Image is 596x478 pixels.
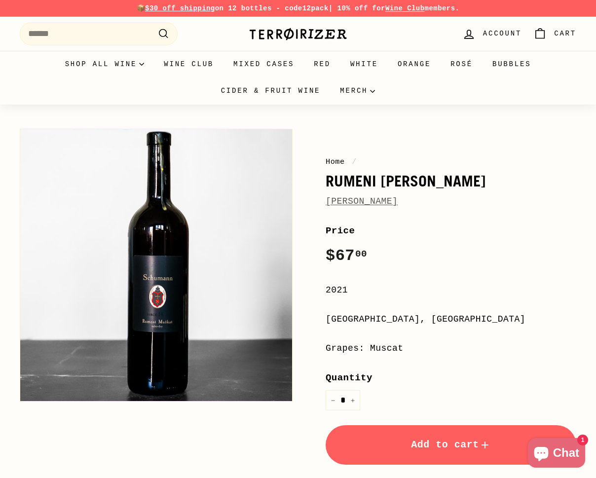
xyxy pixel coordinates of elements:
label: Quantity [326,370,576,385]
span: $30 off shipping [145,4,215,12]
span: Cart [554,28,576,39]
div: 2021 [326,283,576,297]
span: Add to cart [411,439,491,450]
input: quantity [326,390,360,410]
label: Price [326,223,576,238]
a: Orange [388,51,441,77]
sup: 00 [355,249,367,259]
a: Mixed Cases [223,51,304,77]
p: 📦 on 12 bottles - code | 10% off for members. [20,3,576,14]
a: Bubbles [483,51,541,77]
summary: Merch [330,77,385,104]
summary: Shop all wine [55,51,154,77]
span: / [349,157,359,166]
a: [PERSON_NAME] [326,196,398,206]
a: Wine Club [154,51,223,77]
nav: breadcrumbs [326,156,576,168]
div: [GEOGRAPHIC_DATA], [GEOGRAPHIC_DATA] [326,312,576,327]
span: $67 [326,247,367,265]
strong: 12pack [302,4,329,12]
inbox-online-store-chat: Shopify online store chat [525,438,588,470]
a: Home [326,157,345,166]
div: Grapes: Muscat [326,341,576,356]
a: Rosé [441,51,483,77]
button: Add to cart [326,425,576,465]
a: Wine Club [385,4,425,12]
span: Account [483,28,521,39]
a: Account [456,19,527,48]
a: White [340,51,388,77]
a: Red [304,51,340,77]
h1: Rumeni [PERSON_NAME] [326,173,576,189]
button: Increase item quantity by one [345,390,360,410]
a: Cart [527,19,582,48]
button: Reduce item quantity by one [326,390,340,410]
a: Cider & Fruit Wine [211,77,331,104]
